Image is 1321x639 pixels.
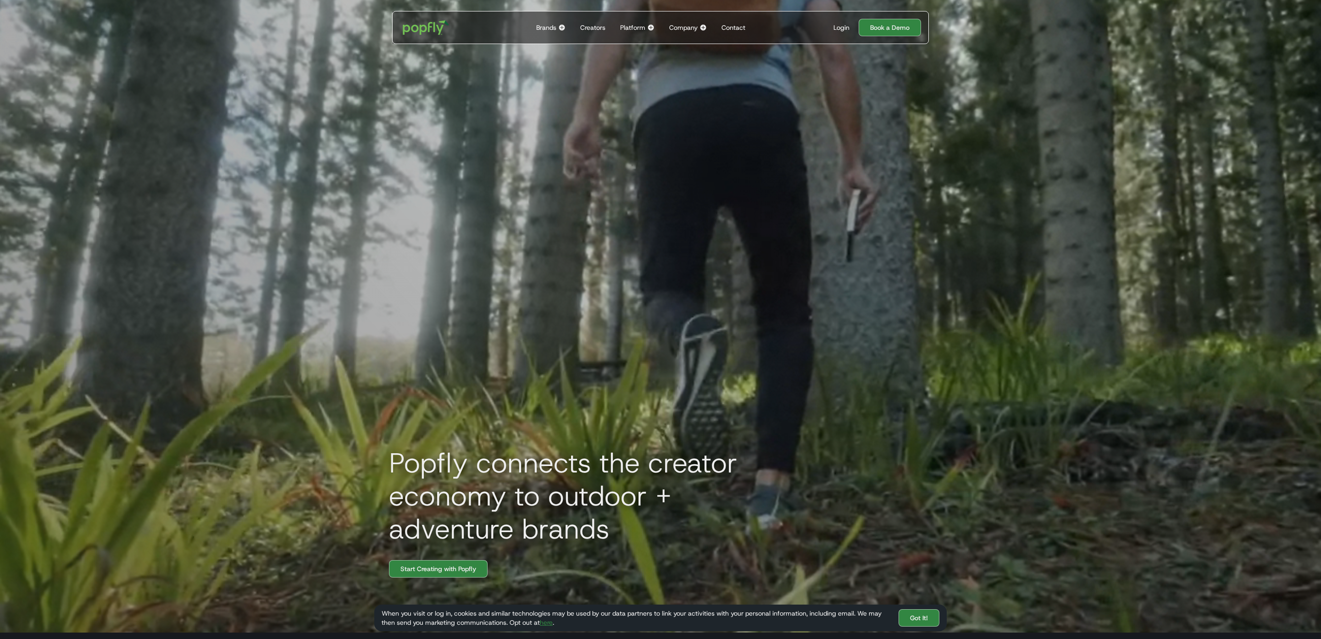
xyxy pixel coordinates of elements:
a: Creators [577,11,609,44]
div: Brands [536,23,556,32]
div: Login [833,23,849,32]
h1: Popfly connects the creator economy to outdoor + adventure brands [382,446,794,545]
div: Creators [580,23,605,32]
div: When you visit or log in, cookies and similar technologies may be used by our data partners to li... [382,609,891,627]
a: home [396,14,455,41]
a: Got It! [899,609,939,627]
div: Contact [722,23,745,32]
div: Company [669,23,698,32]
a: Login [830,23,853,32]
a: Contact [718,11,749,44]
div: Platform [620,23,645,32]
a: Book a Demo [859,19,921,36]
a: here [540,618,553,627]
a: Start Creating with Popfly [389,560,488,578]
